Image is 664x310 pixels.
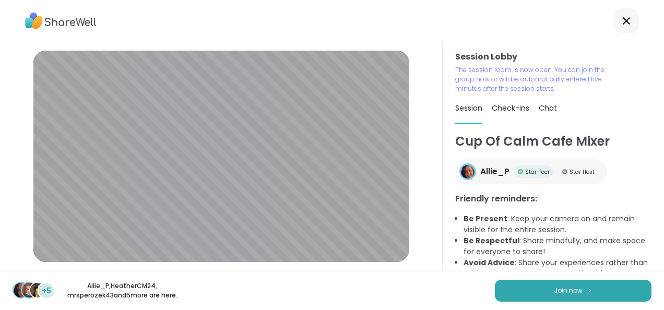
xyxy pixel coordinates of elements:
[461,165,475,178] img: Allie_P
[30,283,45,297] img: mrsperozek43
[464,235,651,257] li: : Share mindfully, and make space for everyone to share!
[539,103,557,113] span: Chat
[455,51,651,63] h3: Session Lobby
[455,65,606,93] p: The session room is now open. You can join the group now or will be automatically entered five mi...
[455,132,651,151] h1: Cup Of Calm Cafe Mixer
[464,257,651,290] li: : Share your experiences rather than advice, as peers are not mental health professionals.
[464,235,519,246] b: Be Respectful
[495,280,651,302] button: Join now
[455,193,651,205] h3: Friendly reminders:
[464,213,507,224] b: Be Present
[64,281,181,300] p: Allie_P , HeatherCM24 , mrsperozek43 and 5 more are here.
[525,168,550,176] span: Star Peer
[42,285,51,296] span: +5
[492,103,529,113] span: Check-ins
[562,169,567,174] img: Star Host
[455,159,607,184] a: Allie_PAllie_PStar PeerStar PeerStar HostStar Host
[464,213,651,235] li: : Keep your camera on and remain visible for the entire session.
[455,103,482,113] span: Session
[464,257,515,268] b: Avoid Advice
[14,283,28,297] img: Allie_P
[22,283,37,297] img: HeatherCM24
[554,286,583,295] span: Join now
[480,165,509,178] span: Allie_P
[587,288,593,293] img: ShareWell Logomark
[570,168,595,176] span: Star Host
[25,9,97,33] img: ShareWell Logo
[518,169,523,174] img: Star Peer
